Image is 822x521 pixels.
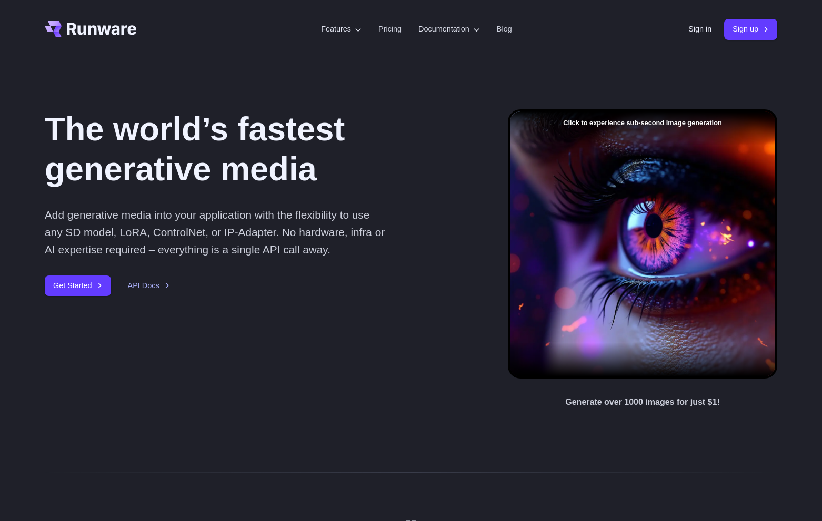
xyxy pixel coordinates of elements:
label: Documentation [418,23,480,35]
p: Generate over 1000 images for just $1! [565,395,719,409]
a: API Docs [128,280,170,292]
label: Features [321,23,362,35]
h1: The world’s fastest generative media [45,109,474,189]
a: Pricing [378,23,402,35]
p: Add generative media into your application with the flexibility to use any SD model, LoRA, Contro... [45,206,388,259]
a: Sign up [724,19,777,39]
a: Blog [497,23,512,35]
a: Go to / [45,21,136,37]
a: Sign in [688,23,711,35]
a: Get Started [45,275,111,296]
